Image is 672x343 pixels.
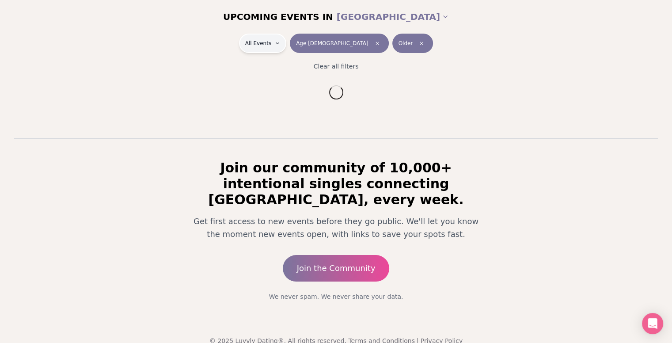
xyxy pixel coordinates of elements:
[642,313,663,334] div: Open Intercom Messenger
[416,38,427,49] span: Clear preference
[181,292,492,301] p: We never spam. We never share your data.
[223,11,333,23] span: UPCOMING EVENTS IN
[392,34,433,53] button: OlderClear preference
[188,215,485,241] p: Get first access to new events before they go public. We'll let you know the moment new events op...
[290,34,388,53] button: Age [DEMOGRAPHIC_DATA]Clear age
[308,57,364,76] button: Clear all filters
[296,40,368,47] span: Age [DEMOGRAPHIC_DATA]
[283,255,390,282] a: Join the Community
[372,38,383,49] span: Clear age
[337,7,449,27] button: [GEOGRAPHIC_DATA]
[181,160,492,208] h2: Join our community of 10,000+ intentional singles connecting [GEOGRAPHIC_DATA], every week.
[245,40,271,47] span: All Events
[239,34,286,53] button: All Events
[399,40,413,47] span: Older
